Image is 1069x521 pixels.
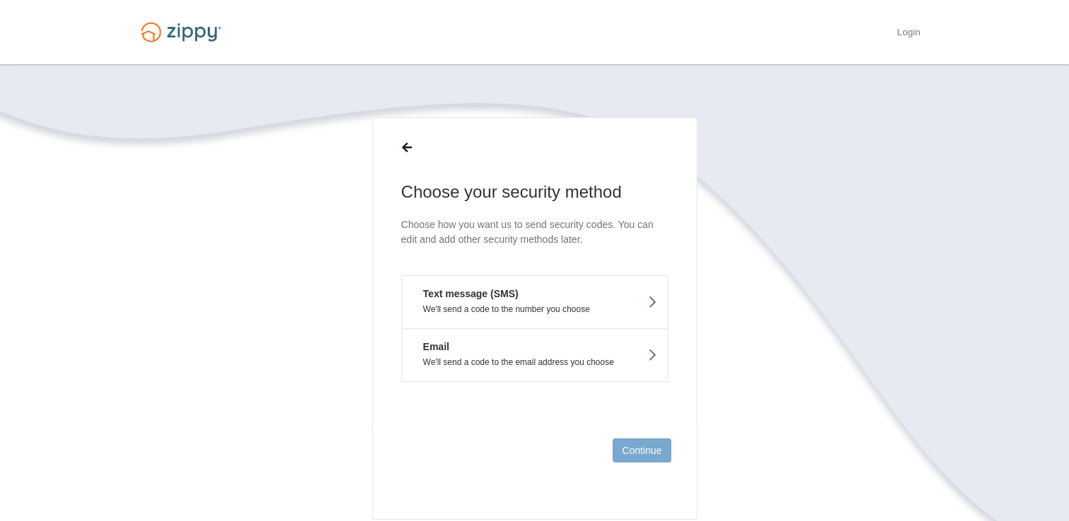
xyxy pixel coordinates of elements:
button: Continue [613,438,671,462]
button: Text message (SMS)We'll send a code to the number you choose [401,275,668,328]
a: Login [897,27,920,41]
p: We'll send a code to the number you choose [413,304,657,314]
em: Text message (SMS) [413,287,519,301]
p: Choose how you want us to send security codes. You can edit and add other security methods later. [401,217,668,247]
h1: Choose your security method [401,181,668,203]
p: We'll send a code to the email address you choose [413,357,657,367]
img: Logo [132,16,230,49]
button: EmailWe'll send a code to the email address you choose [401,328,668,382]
em: Email [413,340,449,354]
